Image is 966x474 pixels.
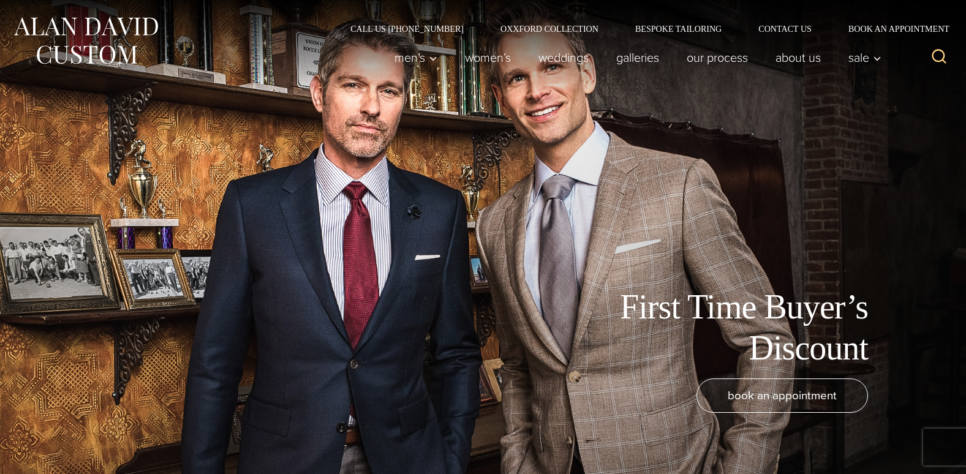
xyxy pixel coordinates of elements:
a: About Us [762,45,835,70]
a: Call Us [PHONE_NUMBER] [332,24,482,33]
a: Oxxford Collection [482,24,617,33]
a: book an appointment [696,378,868,413]
a: Our Process [673,45,762,70]
span: book an appointment [728,386,837,404]
a: weddings [525,45,603,70]
a: Contact Us [740,24,830,33]
span: Sale [848,51,881,64]
a: Book an Appointment [830,24,954,33]
a: Women’s [451,45,525,70]
button: View Search Form [924,43,954,72]
img: Alan David Custom [12,13,159,68]
span: Men’s [394,51,437,64]
nav: Primary Navigation [381,45,888,70]
h1: First Time Buyer’s Discount [592,287,868,369]
nav: Secondary Navigation [332,24,954,33]
a: Galleries [603,45,673,70]
a: Bespoke Tailoring [617,24,740,33]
